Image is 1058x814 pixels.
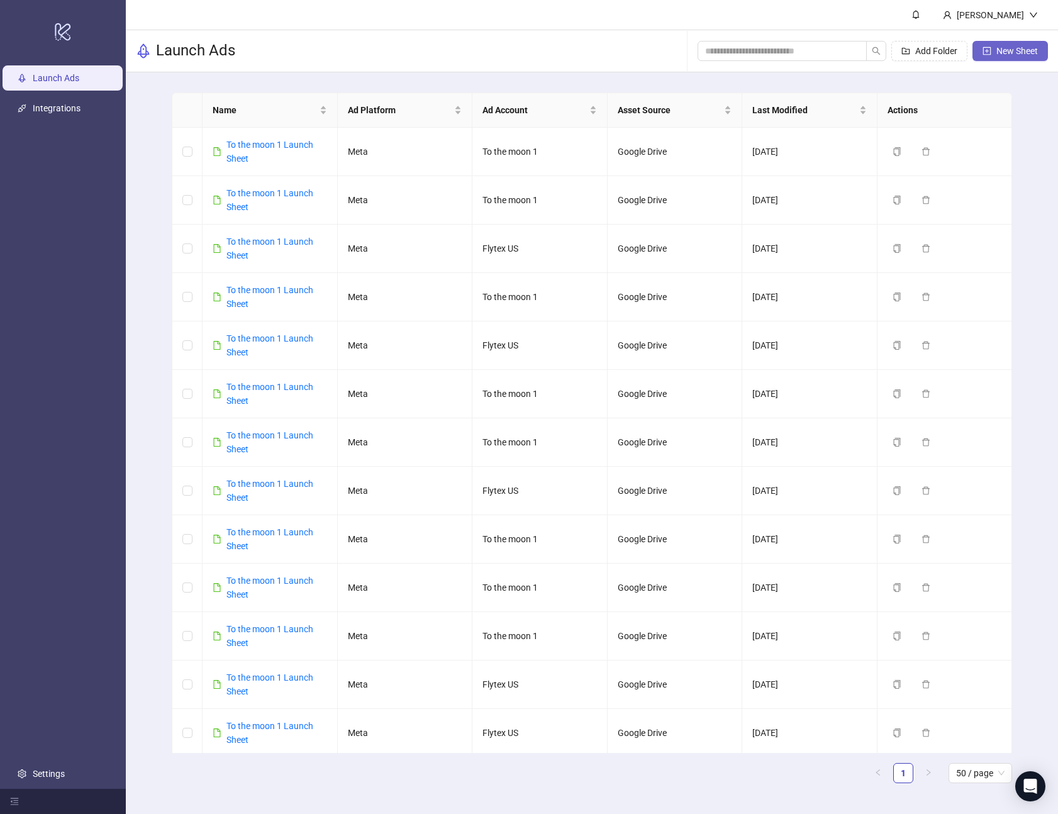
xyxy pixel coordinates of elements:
[338,225,473,273] td: Meta
[338,418,473,467] td: Meta
[742,418,877,467] td: [DATE]
[742,612,877,661] td: [DATE]
[472,515,608,564] td: To the moon 1
[893,196,901,204] span: copy
[338,128,473,176] td: Meta
[893,244,901,253] span: copy
[472,93,608,128] th: Ad Account
[742,273,877,321] td: [DATE]
[1015,771,1045,801] div: Open Intercom Messenger
[226,721,313,745] a: To the moon 1 Launch Sheet
[894,764,913,783] a: 1
[868,763,888,783] button: left
[608,515,743,564] td: Google Drive
[893,293,901,301] span: copy
[338,709,473,757] td: Meta
[472,709,608,757] td: Flytex US
[33,73,79,83] a: Launch Ads
[742,225,877,273] td: [DATE]
[226,333,313,357] a: To the moon 1 Launch Sheet
[213,535,221,544] span: file
[203,93,338,128] th: Name
[911,10,920,19] span: bell
[742,709,877,757] td: [DATE]
[608,93,743,128] th: Asset Source
[136,43,151,59] span: rocket
[608,225,743,273] td: Google Drive
[922,147,930,156] span: delete
[472,418,608,467] td: To the moon 1
[893,147,901,156] span: copy
[874,769,882,776] span: left
[33,103,81,113] a: Integrations
[338,612,473,661] td: Meta
[226,237,313,260] a: To the moon 1 Launch Sheet
[922,389,930,398] span: delete
[338,564,473,612] td: Meta
[472,612,608,661] td: To the moon 1
[915,46,957,56] span: Add Folder
[226,576,313,599] a: To the moon 1 Launch Sheet
[956,764,1005,783] span: 50 / page
[742,564,877,612] td: [DATE]
[742,515,877,564] td: [DATE]
[972,41,1048,61] button: New Sheet
[213,680,221,689] span: file
[922,583,930,592] span: delete
[472,128,608,176] td: To the moon 1
[752,103,857,117] span: Last Modified
[922,341,930,350] span: delete
[922,293,930,301] span: delete
[338,515,473,564] td: Meta
[742,370,877,418] td: [DATE]
[742,93,877,128] th: Last Modified
[226,285,313,309] a: To the moon 1 Launch Sheet
[925,769,932,776] span: right
[156,41,235,61] h3: Launch Ads
[608,467,743,515] td: Google Drive
[983,47,991,55] span: plus-square
[472,467,608,515] td: Flytex US
[338,93,473,128] th: Ad Platform
[893,763,913,783] li: 1
[608,273,743,321] td: Google Drive
[338,467,473,515] td: Meta
[472,176,608,225] td: To the moon 1
[213,632,221,640] span: file
[742,661,877,709] td: [DATE]
[338,370,473,418] td: Meta
[472,564,608,612] td: To the moon 1
[213,293,221,301] span: file
[338,176,473,225] td: Meta
[608,564,743,612] td: Google Drive
[338,321,473,370] td: Meta
[608,709,743,757] td: Google Drive
[213,244,221,253] span: file
[226,479,313,503] a: To the moon 1 Launch Sheet
[893,438,901,447] span: copy
[893,389,901,398] span: copy
[877,93,1013,128] th: Actions
[922,438,930,447] span: delete
[922,486,930,495] span: delete
[893,680,901,689] span: copy
[952,8,1029,22] div: [PERSON_NAME]
[922,728,930,737] span: delete
[608,176,743,225] td: Google Drive
[618,103,722,117] span: Asset Source
[893,583,901,592] span: copy
[742,321,877,370] td: [DATE]
[213,147,221,156] span: file
[742,128,877,176] td: [DATE]
[226,430,313,454] a: To the moon 1 Launch Sheet
[226,382,313,406] a: To the moon 1 Launch Sheet
[213,583,221,592] span: file
[338,661,473,709] td: Meta
[226,527,313,551] a: To the moon 1 Launch Sheet
[893,341,901,350] span: copy
[943,11,952,20] span: user
[213,728,221,737] span: file
[472,273,608,321] td: To the moon 1
[1029,11,1038,20] span: down
[472,321,608,370] td: Flytex US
